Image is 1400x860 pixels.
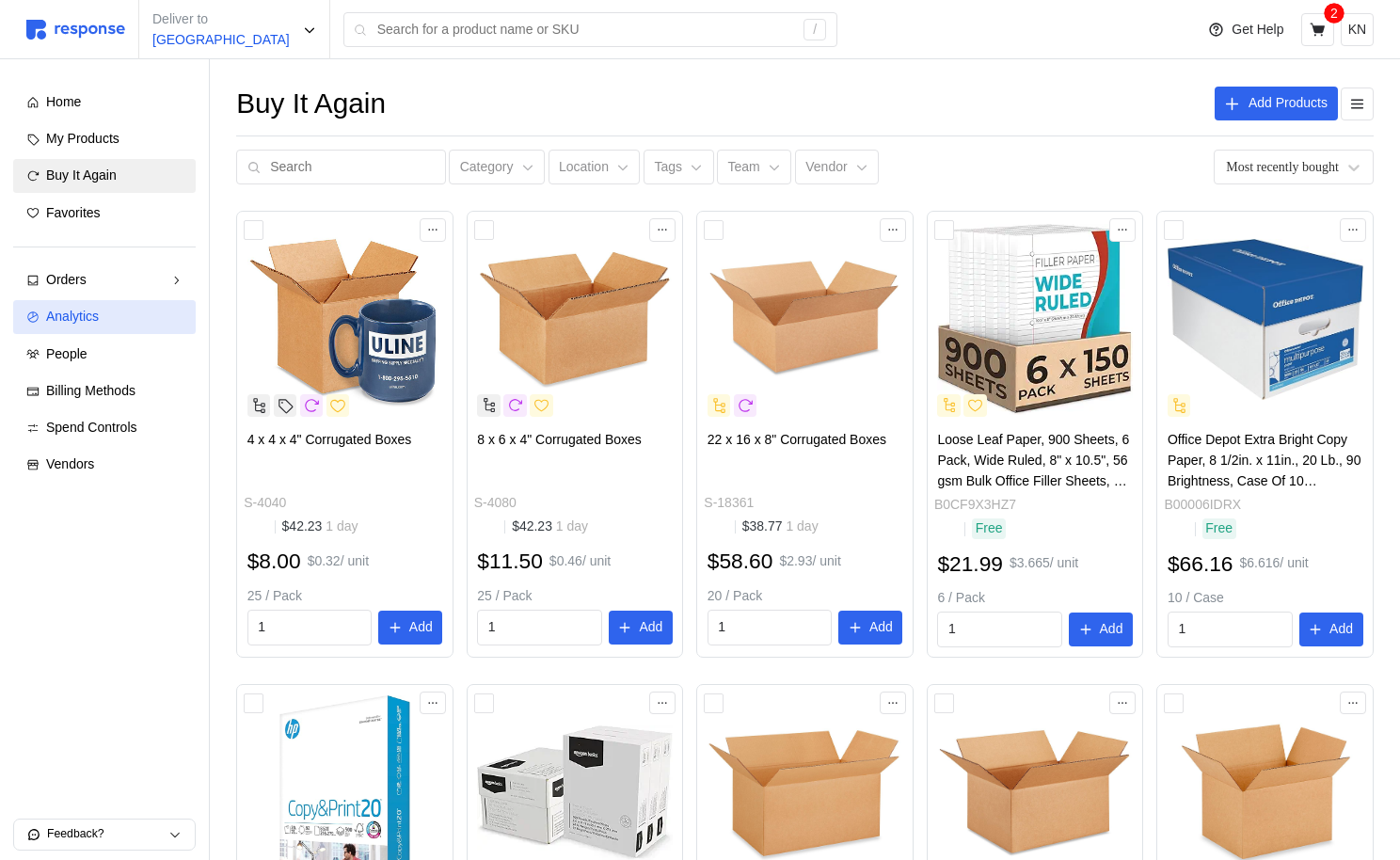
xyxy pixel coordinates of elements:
p: KN [1348,20,1366,40]
p: Category [460,157,514,178]
span: Analytics [46,309,99,324]
span: Billing Methods [46,383,135,398]
p: B00006IDRX [1164,495,1241,516]
p: $6.616 / unit [1240,553,1309,574]
button: Add [609,611,673,645]
a: Favorites [13,197,196,231]
span: People [46,346,87,361]
a: Spend Controls [13,411,196,445]
p: 25 / Pack [247,586,443,607]
button: Feedback? [14,820,195,850]
div: Orders [46,270,163,291]
span: 4 x 4 x 4" Corrugated Boxes [247,432,412,447]
p: Add [869,617,893,638]
p: $38.77 [742,517,819,537]
button: Add [1299,613,1363,646]
h2: $11.50 [477,547,543,576]
button: Get Help [1197,12,1295,48]
button: Location [549,150,641,185]
button: Add Products [1215,87,1338,120]
p: Free [976,518,1003,539]
span: 1 day [783,518,819,534]
p: Feedback? [47,826,168,843]
p: $42.23 [282,517,358,537]
a: Buy It Again [13,159,196,193]
button: Add [1069,613,1133,646]
p: 6 / Pack [937,588,1133,609]
input: Qty [488,611,592,645]
p: $42.23 [512,517,588,537]
a: Home [13,86,196,119]
span: 22 x 16 x 8" Corrugated Boxes [708,432,886,447]
h2: $66.16 [1168,549,1233,579]
p: Add [1329,619,1353,640]
input: Qty [1178,613,1281,646]
p: Team [728,157,760,178]
p: Tags [654,157,682,178]
button: Vendor [795,150,879,185]
span: Home [46,94,81,109]
span: 1 day [552,518,588,534]
div: / [803,19,826,41]
p: Add [409,617,433,638]
p: $0.32 / unit [308,551,369,572]
button: Add [378,611,442,645]
input: Qty [258,611,361,645]
button: Category [449,150,545,185]
p: Vendor [805,157,847,178]
img: svg%3e [26,20,125,40]
span: Spend Controls [46,420,137,435]
h2: $58.60 [708,547,773,576]
h2: $21.99 [937,549,1003,579]
img: S-18361 [708,222,903,418]
h2: $8.00 [247,547,301,576]
span: 1 day [322,518,358,534]
span: Office Depot Extra Bright Copy Paper, 8 1/2in. x 11in., 20 Lb., 90 Brightness, Case Of 10 [PERSON... [1168,432,1360,508]
p: Deliver to [152,9,290,30]
p: $3.665 / unit [1010,553,1078,574]
p: Add [639,617,662,638]
a: People [13,338,196,372]
h1: Buy It Again [236,86,386,122]
img: S-4080 [477,222,673,418]
p: B0CF9X3HZ7 [934,495,1016,516]
a: My Products [13,122,196,156]
p: $2.93 / unit [779,551,840,572]
span: Loose Leaf Paper, 900 Sheets, 6 Pack, Wide Ruled, 8" x 10.5", 56 gsm Bulk Office Filler Sheets, 3... [937,432,1130,549]
p: Location [559,157,609,178]
img: S-4040 [247,222,443,418]
p: $0.46 / unit [549,551,611,572]
img: 71IurvPqV9L.__AC_SX300_SY300_QL70_FMwebp_.jpg [937,222,1133,418]
p: Get Help [1232,20,1283,40]
span: Vendors [46,456,94,471]
a: Analytics [13,300,196,334]
span: 8 x 6 x 4" Corrugated Boxes [477,432,642,447]
a: Orders [13,263,196,297]
div: Most recently bought [1226,157,1339,177]
button: Tags [644,150,714,185]
button: Add [838,611,902,645]
p: 20 / Pack [708,586,903,607]
img: 61VbZitEVcL._AC_SX466_.jpg [1168,222,1363,418]
input: Qty [948,613,1052,646]
button: Team [717,150,791,185]
p: S-4080 [474,493,517,514]
p: Free [1205,518,1233,539]
input: Search [270,151,435,184]
p: Add Products [1249,93,1328,114]
input: Qty [718,611,821,645]
span: Buy It Again [46,167,117,183]
p: 25 / Pack [477,586,673,607]
a: Vendors [13,448,196,482]
p: Add [1100,619,1123,640]
p: [GEOGRAPHIC_DATA] [152,30,290,51]
button: KN [1341,13,1374,46]
p: S-18361 [704,493,754,514]
span: Favorites [46,205,101,220]
span: My Products [46,131,119,146]
p: 10 / Case [1168,588,1363,609]
p: S-4040 [244,493,286,514]
p: 2 [1330,3,1338,24]
input: Search for a product name or SKU [377,13,794,47]
a: Billing Methods [13,374,196,408]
